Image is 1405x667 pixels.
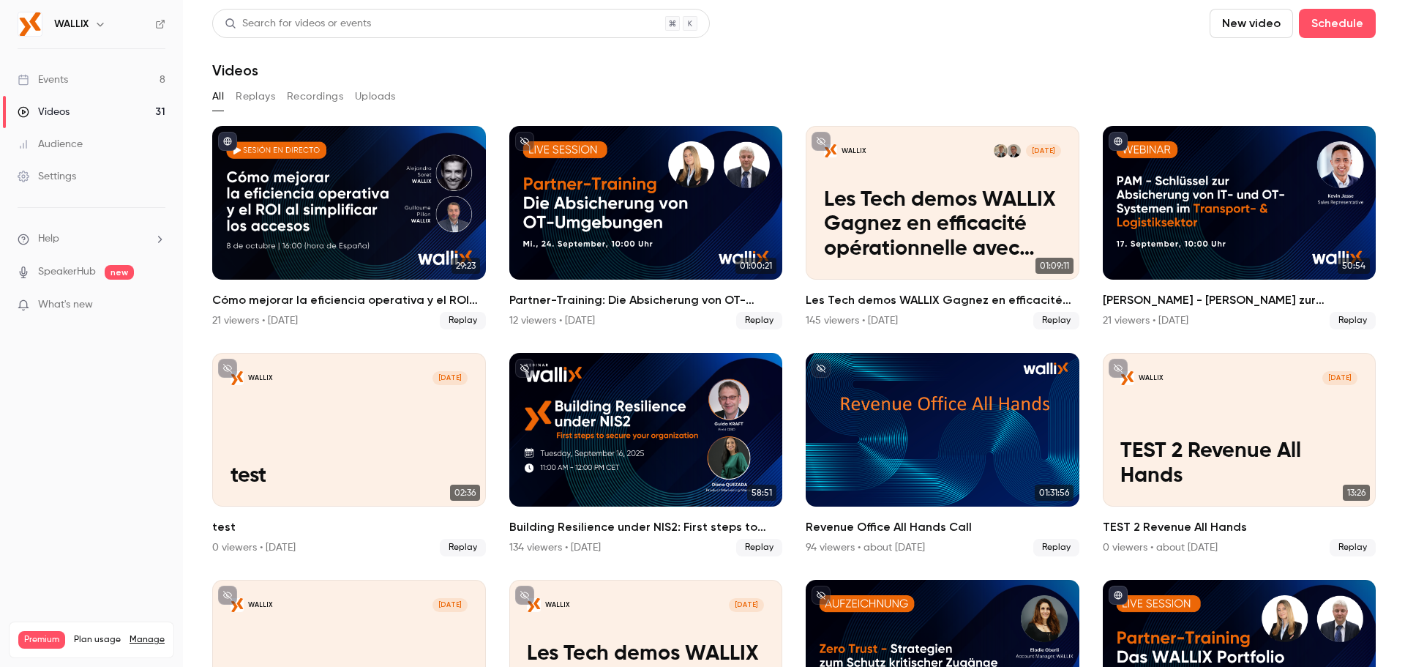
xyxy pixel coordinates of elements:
[1035,485,1074,501] span: 01:31:56
[736,312,782,329] span: Replay
[212,126,486,329] a: 29:23Cómo mejorar la eficiencia operativa y el ROI simplificando los accesos21 viewers • [DATE]Re...
[509,291,783,309] h2: Partner-Training: Die Absicherung von OT-Umgebungen mit WALLIX
[1103,126,1376,329] li: PAM - Schlüssel zur Absicherung von IT- und OT-Systemen im Transport- & Logistiksektor
[1210,9,1293,38] button: New video
[509,313,595,328] div: 12 viewers • [DATE]
[1109,359,1128,378] button: unpublished
[1139,373,1164,383] p: WALLIX
[18,137,83,152] div: Audience
[824,144,837,157] img: Les Tech demos WALLIX Gagnez en efficacité opérationnelle avec WALLIX PAM
[218,132,237,151] button: published
[212,353,486,556] a: testWALLIX[DATE]test02:36test0 viewers • [DATE]Replay
[18,631,65,649] span: Premium
[225,16,371,31] div: Search for videos or events
[212,518,486,536] h2: test
[452,258,480,274] span: 29:23
[355,85,396,108] button: Uploads
[74,634,121,646] span: Plan usage
[736,539,782,556] span: Replay
[218,586,237,605] button: unpublished
[509,126,783,329] li: Partner-Training: Die Absicherung von OT-Umgebungen mit WALLIX
[806,313,898,328] div: 145 viewers • [DATE]
[1338,258,1370,274] span: 50:54
[527,598,540,611] img: Les Tech demos WALLIX Gagnez en efficacité opérationnelle avec WALLIX PAM(1)
[1007,144,1020,157] img: Grégoire DE MONTGOLFIER
[1109,586,1128,605] button: published
[432,371,468,384] span: [DATE]
[450,485,480,501] span: 02:36
[212,291,486,309] h2: Cómo mejorar la eficiencia operativa y el ROI simplificando los accesos
[515,359,534,378] button: unpublished
[440,312,486,329] span: Replay
[231,598,244,611] img: test thu bea
[212,9,1376,658] section: Videos
[806,540,925,555] div: 94 viewers • about [DATE]
[218,359,237,378] button: unpublished
[18,231,165,247] li: help-dropdown-opener
[432,598,468,611] span: [DATE]
[806,353,1079,556] li: Revenue Office All Hands Call
[1120,439,1357,488] p: TEST 2 Revenue All Hands
[824,188,1061,262] p: Les Tech demos WALLIX Gagnez en efficacité opérationnelle avec WALLIX PAM
[1109,132,1128,151] button: published
[1103,540,1218,555] div: 0 viewers • about [DATE]
[231,464,468,489] p: test
[1103,353,1376,556] a: TEST 2 Revenue All HandsWALLIX[DATE]TEST 2 Revenue All Hands13:26TEST 2 Revenue All Hands0 viewer...
[515,586,534,605] button: unpublished
[148,299,165,312] iframe: Noticeable Trigger
[38,264,96,280] a: SpeakerHub
[735,258,776,274] span: 01:00:21
[1322,371,1357,384] span: [DATE]
[1026,144,1061,157] span: [DATE]
[18,12,42,36] img: WALLIX
[806,126,1079,329] a: Les Tech demos WALLIX Gagnez en efficacité opérationnelle avec WALLIX PAMWALLIXGrégoire DE MONTGO...
[1103,126,1376,329] a: 50:54[PERSON_NAME] - [PERSON_NAME] zur Absicherung von IT- und OT-Systemen im Transport- & Logist...
[38,297,93,313] span: What's new
[1103,518,1376,536] h2: TEST 2 Revenue All Hands
[509,518,783,536] h2: Building Resilience under NIS2: First steps to secure your organization
[1343,485,1370,501] span: 13:26
[806,353,1079,556] a: 01:31:56Revenue Office All Hands Call94 viewers • about [DATE]Replay
[994,144,1007,157] img: Marc Balasko
[806,518,1079,536] h2: Revenue Office All Hands Call
[812,359,831,378] button: unpublished
[1299,9,1376,38] button: Schedule
[287,85,343,108] button: Recordings
[729,598,764,611] span: [DATE]
[212,126,486,329] li: Cómo mejorar la eficiencia operativa y el ROI simplificando los accesos
[212,62,258,79] h1: Videos
[812,586,831,605] button: unpublished
[18,169,76,184] div: Settings
[1120,371,1134,384] img: TEST 2 Revenue All Hands
[1330,312,1376,329] span: Replay
[54,17,89,31] h6: WALLIX
[130,634,165,646] a: Manage
[806,126,1079,329] li: Les Tech demos WALLIX Gagnez en efficacité opérationnelle avec WALLIX PAM
[212,540,296,555] div: 0 viewers • [DATE]
[806,291,1079,309] h2: Les Tech demos WALLIX Gagnez en efficacité opérationnelle avec WALLIX PAM
[515,132,534,151] button: unpublished
[842,146,866,156] p: WALLIX
[18,105,70,119] div: Videos
[747,485,776,501] span: 58:51
[38,231,59,247] span: Help
[812,132,831,151] button: unpublished
[1103,353,1376,556] li: TEST 2 Revenue All Hands
[248,600,273,610] p: WALLIX
[236,85,275,108] button: Replays
[212,313,298,328] div: 21 viewers • [DATE]
[231,371,244,384] img: test
[509,353,783,556] a: 58:51Building Resilience under NIS2: First steps to secure your organization134 viewers • [DATE]R...
[1033,539,1079,556] span: Replay
[509,126,783,329] a: 01:00:21Partner-Training: Die Absicherung von OT-Umgebungen mit WALLIX12 viewers • [DATE]Replay
[1033,312,1079,329] span: Replay
[105,265,134,280] span: new
[1103,313,1188,328] div: 21 viewers • [DATE]
[212,353,486,556] li: test
[1103,291,1376,309] h2: [PERSON_NAME] - [PERSON_NAME] zur Absicherung von IT- und OT-Systemen im Transport- & Logistiksektor
[1330,539,1376,556] span: Replay
[509,540,601,555] div: 134 viewers • [DATE]
[545,600,570,610] p: WALLIX
[18,72,68,87] div: Events
[509,353,783,556] li: Building Resilience under NIS2: First steps to secure your organization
